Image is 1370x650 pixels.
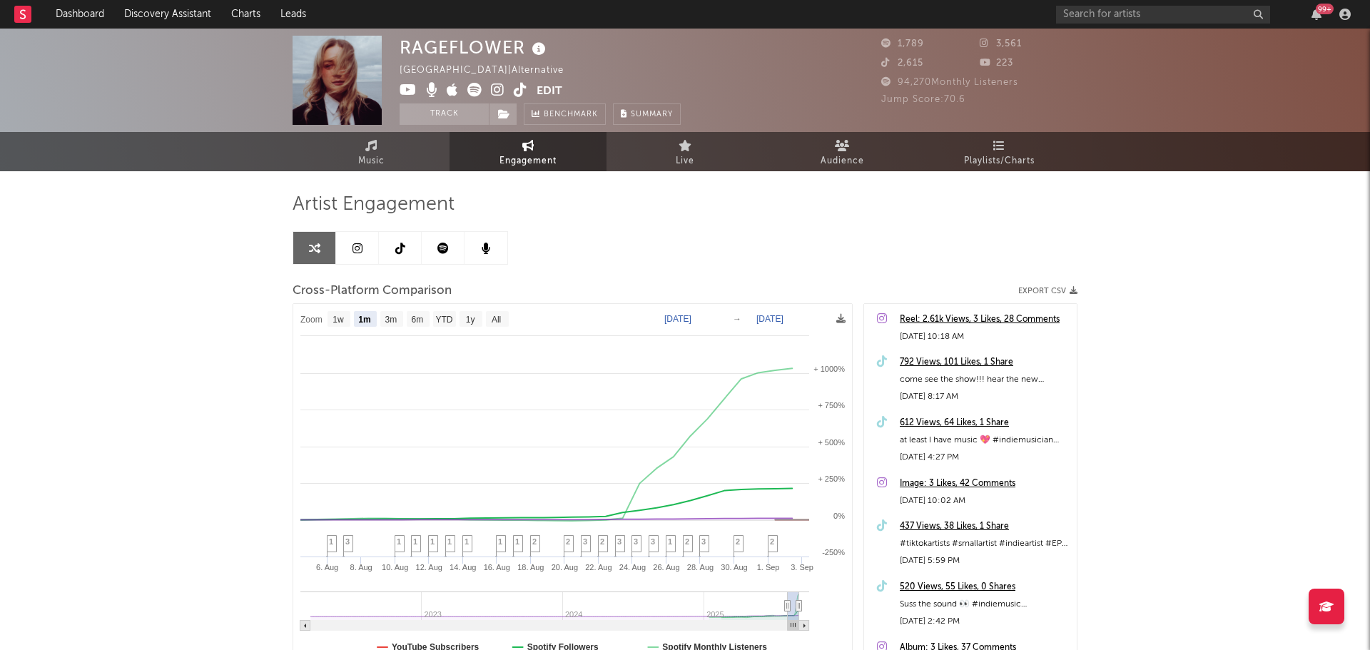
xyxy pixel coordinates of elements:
div: #tiktokartists #smallartist #indieartist #EP #ogfan [900,535,1070,552]
span: 2 [736,537,740,546]
button: 99+ [1311,9,1321,20]
span: 3 [651,537,655,546]
text: 24. Aug [619,563,646,572]
div: [DATE] 5:59 PM [900,552,1070,569]
span: 1 [430,537,435,546]
text: [DATE] [664,314,691,324]
span: 3 [701,537,706,546]
span: 2 [532,537,537,546]
span: 223 [980,59,1013,68]
span: 1 [329,537,333,546]
span: Summary [631,111,673,118]
span: 2,615 [881,59,923,68]
text: 30. Aug [721,563,747,572]
div: [DATE] 2:42 PM [900,613,1070,630]
div: Suss the sound 👀 #indiemusic #tiktoktrend #dance #independentartist #musiciansoftiktok [900,596,1070,613]
button: Edit [537,83,562,101]
span: 2 [770,537,774,546]
text: + 750% [818,401,845,410]
span: 3 [583,537,587,546]
span: 1 [668,537,672,546]
a: Live [607,132,763,171]
text: 3m [385,315,397,325]
span: 3 [634,537,638,546]
a: 437 Views, 38 Likes, 1 Share [900,518,1070,535]
span: 1,789 [881,39,924,49]
div: 99 + [1316,4,1334,14]
text: + 250% [818,474,845,483]
span: 2 [685,537,689,546]
span: 3 [345,537,350,546]
a: 792 Views, 101 Likes, 1 Share [900,354,1070,371]
a: Reel: 2.61k Views, 3 Likes, 28 Comments [900,311,1070,328]
text: 1y [466,315,475,325]
span: Audience [821,153,864,170]
span: Benchmark [544,106,598,123]
text: 3. Sep [791,563,813,572]
div: [DATE] 10:18 AM [900,328,1070,345]
div: [DATE] 4:27 PM [900,449,1070,466]
text: 10. Aug [382,563,408,572]
span: 1 [447,537,452,546]
text: 1m [358,315,370,325]
span: Cross-Platform Comparison [293,283,452,300]
span: 1 [515,537,519,546]
span: 2 [600,537,604,546]
text: 1. Sep [757,563,780,572]
span: Jump Score: 70.6 [881,95,965,104]
a: Benchmark [524,103,606,125]
text: 20. Aug [552,563,578,572]
span: 1 [397,537,401,546]
span: Music [358,153,385,170]
button: Track [400,103,489,125]
text: + 500% [818,438,845,447]
text: 26. Aug [653,563,679,572]
div: [DATE] 8:17 AM [900,388,1070,405]
span: 3,561 [980,39,1022,49]
a: 520 Views, 55 Likes, 0 Shares [900,579,1070,596]
a: 612 Views, 64 Likes, 1 Share [900,415,1070,432]
text: → [733,314,741,324]
span: 94,270 Monthly Listeners [881,78,1018,87]
span: 2 [566,537,570,546]
text: YTD [435,315,452,325]
span: 1 [413,537,417,546]
div: RAGEFLOWER [400,36,549,59]
div: [DATE] 10:02 AM [900,492,1070,509]
text: 12. Aug [416,563,442,572]
div: [GEOGRAPHIC_DATA] | Alternative [400,62,580,79]
div: at least I have music 💖 #indiemusician #musiciansoftiktok #fypシ゚ #chappellroan #phoebebridgers [900,432,1070,449]
a: Image: 3 Likes, 42 Comments [900,475,1070,492]
text: -250% [822,548,845,557]
text: 1w [333,315,344,325]
text: 0% [833,512,845,520]
text: + 1000% [813,365,845,373]
text: All [492,315,501,325]
span: 1 [465,537,469,546]
text: 6. Aug [316,563,338,572]
div: come see the show!!! hear the new songs!!! I CANNOT WAIT #BIGSOUND #brisbanemusic #livemusic #ind... [900,371,1070,388]
text: 22. Aug [585,563,612,572]
input: Search for artists [1056,6,1270,24]
span: Artist Engagement [293,196,455,213]
span: 3 [617,537,621,546]
text: 6m [412,315,424,325]
span: Live [676,153,694,170]
text: 18. Aug [517,563,544,572]
span: 1 [498,537,502,546]
text: 16. Aug [484,563,510,572]
button: Summary [613,103,681,125]
text: Zoom [300,315,323,325]
span: Playlists/Charts [964,153,1035,170]
a: Playlists/Charts [920,132,1077,171]
text: [DATE] [756,314,783,324]
text: 14. Aug [450,563,476,572]
text: 8. Aug [350,563,372,572]
a: Music [293,132,450,171]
